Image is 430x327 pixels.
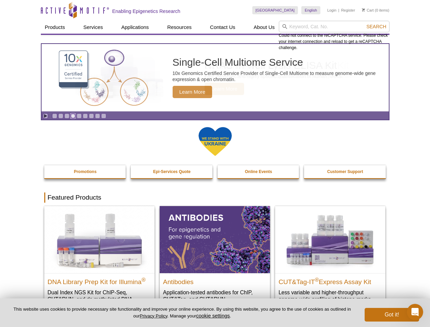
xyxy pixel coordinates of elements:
[275,206,385,273] img: CUT&Tag-IT® Express Assay Kit
[101,113,106,119] a: Go to slide 9
[83,113,88,119] a: Go to slide 6
[279,21,389,32] input: Keyword, Cat. No.
[365,308,419,322] button: Got it!
[44,206,155,273] img: DNA Library Prep Kit for Illumina
[407,304,423,320] iframe: Intercom live chat
[77,113,82,119] a: Go to slide 5
[362,8,374,13] a: Cart
[301,6,320,14] a: English
[341,8,355,13] a: Register
[366,24,386,29] span: Search
[44,165,127,178] a: Promotions
[163,21,196,34] a: Resources
[206,21,239,34] a: Contact Us
[48,289,151,310] p: Dual Index NGS Kit for ChIP-Seq, CUT&RUN, and ds methylated DNA assays.
[364,24,388,30] button: Search
[315,277,319,282] sup: ®
[131,165,213,178] a: Epi-Services Quote
[48,275,151,285] h2: DNA Library Prep Kit for Illumina
[196,313,230,318] button: cookie settings
[153,169,191,174] strong: Epi-Services Quote
[41,21,69,34] a: Products
[70,113,76,119] a: Go to slide 4
[198,126,232,157] img: We Stand With Ukraine
[163,275,267,285] h2: Antibodies
[52,113,57,119] a: Go to slide 1
[327,8,336,13] a: Login
[89,113,94,119] a: Go to slide 7
[140,313,167,318] a: Privacy Policy
[58,113,63,119] a: Go to slide 2
[95,113,100,119] a: Go to slide 8
[245,169,272,174] strong: Online Events
[112,8,180,14] h2: Enabling Epigenetics Research
[362,8,365,12] img: Your Cart
[142,277,146,282] sup: ®
[250,21,279,34] a: About Us
[218,165,300,178] a: Online Events
[74,169,97,174] strong: Promotions
[64,113,69,119] a: Go to slide 3
[279,21,389,51] div: Could not connect to the reCAPTCHA service. Please check your internet connection and reload to g...
[304,165,386,178] a: Customer Support
[362,6,389,14] li: (0 items)
[278,275,382,285] h2: CUT&Tag-IT Express Assay Kit
[160,206,270,273] img: All Antibodies
[163,289,267,303] p: Application-tested antibodies for ChIP, CUT&Tag, and CUT&RUN.
[44,192,386,203] h2: Featured Products
[11,306,353,319] p: This website uses cookies to provide necessary site functionality and improve your online experie...
[275,206,385,309] a: CUT&Tag-IT® Express Assay Kit CUT&Tag-IT®Express Assay Kit Less variable and higher-throughput ge...
[252,6,298,14] a: [GEOGRAPHIC_DATA]
[79,21,107,34] a: Services
[327,169,363,174] strong: Customer Support
[43,113,48,119] a: Toggle autoplay
[44,206,155,316] a: DNA Library Prep Kit for Illumina DNA Library Prep Kit for Illumina® Dual Index NGS Kit for ChIP-...
[160,206,270,309] a: All Antibodies Antibodies Application-tested antibodies for ChIP, CUT&Tag, and CUT&RUN.
[278,289,382,303] p: Less variable and higher-throughput genome-wide profiling of histone marks​.
[338,6,339,14] li: |
[117,21,153,34] a: Applications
